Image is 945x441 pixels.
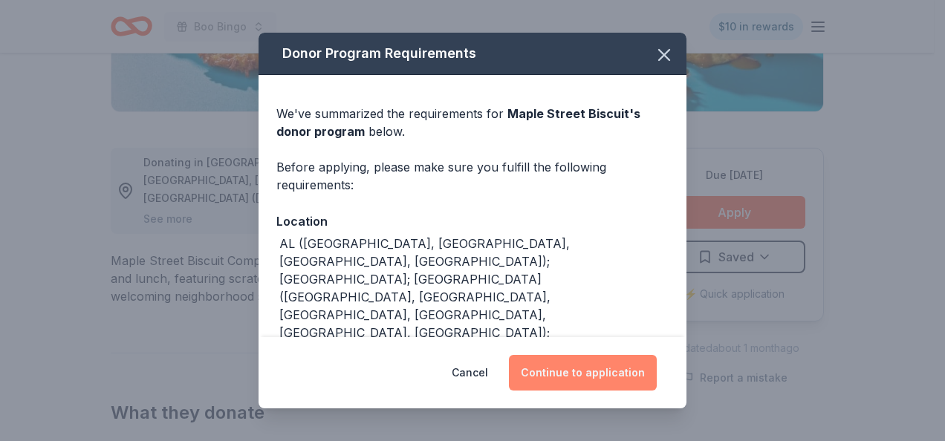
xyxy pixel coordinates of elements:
div: Location [276,212,669,231]
div: We've summarized the requirements for below. [276,105,669,140]
div: Donor Program Requirements [259,33,686,75]
button: Continue to application [509,355,657,391]
div: Before applying, please make sure you fulfill the following requirements: [276,158,669,194]
button: Cancel [452,355,488,391]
